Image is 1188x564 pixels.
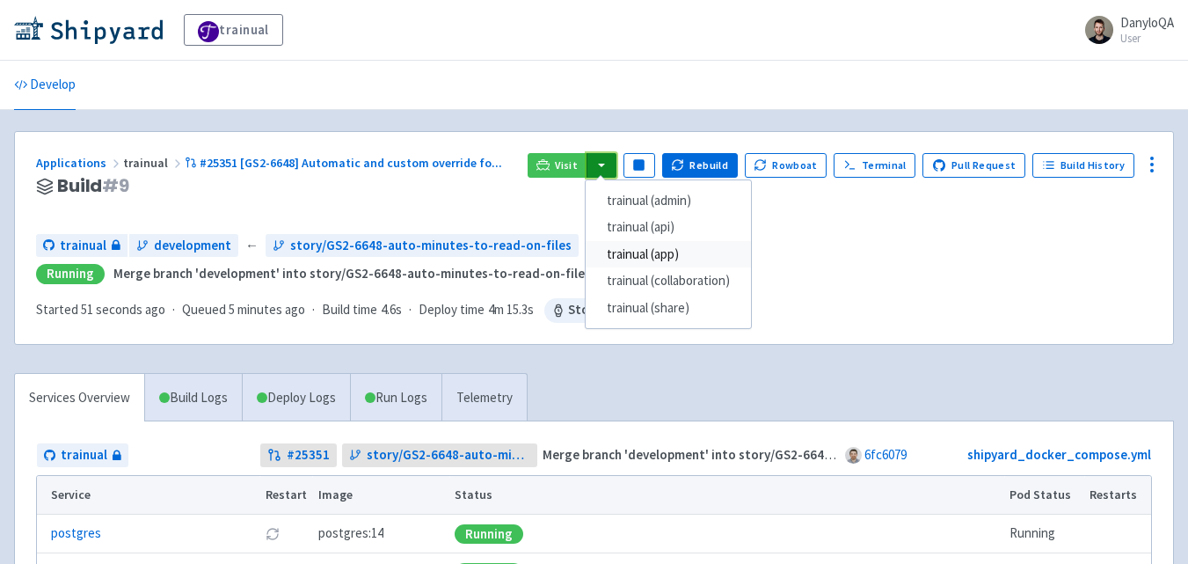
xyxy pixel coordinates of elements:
[586,214,751,241] a: trainual (api)
[123,155,185,171] span: trainual
[586,267,751,295] a: trainual (collaboration)
[342,443,537,467] a: story/GS2-6648-auto-minutes-to-read-on-files
[1004,476,1084,515] th: Pod Status
[229,301,305,318] time: 5 minutes ago
[36,301,165,318] span: Started
[184,14,283,46] a: trainual
[419,300,485,320] span: Deploy time
[1120,14,1174,31] span: DanyloQA
[260,443,337,467] a: #25351
[1032,153,1134,178] a: Build History
[367,445,530,465] span: story/GS2-6648-auto-minutes-to-read-on-files
[266,234,579,258] a: story/GS2-6648-auto-minutes-to-read-on-files
[51,524,101,544] a: postgres
[145,374,242,422] a: Build Logs
[290,236,572,256] span: story/GS2-6648-auto-minutes-to-read-on-files
[154,236,231,256] span: development
[455,524,523,544] div: Running
[129,234,238,258] a: development
[36,298,711,323] div: · · ·
[544,298,711,323] span: Stopping in 2 hr 59 min
[449,476,1004,515] th: Status
[36,234,128,258] a: trainual
[312,476,449,515] th: Image
[113,265,591,282] strong: Merge branch 'development' into story/GS2-6648-auto-minutes-to-read-on-files
[60,236,106,256] span: trainual
[528,153,587,178] a: Visit
[36,264,105,284] div: Running
[15,374,144,422] a: Services Overview
[245,236,259,256] span: ←
[81,301,165,318] time: 51 seconds ago
[834,153,915,178] a: Terminal
[185,155,505,171] a: #25351 [GS2-6648] Automatic and custom override fo...
[543,446,1020,463] strong: Merge branch 'development' into story/GS2-6648-auto-minutes-to-read-on-files
[586,187,751,215] a: trainual (admin)
[259,476,312,515] th: Restart
[967,446,1151,463] a: shipyard_docker_compose.yml
[555,158,578,172] span: Visit
[61,445,107,465] span: trainual
[662,153,738,178] button: Rebuild
[864,446,907,463] a: 6fc6079
[242,374,350,422] a: Deploy Logs
[745,153,827,178] button: Rowboat
[350,374,441,422] a: Run Logs
[182,301,305,318] span: Queued
[266,527,280,541] button: Restart pod
[488,300,534,320] span: 4m 15.3s
[57,176,129,196] span: Build
[36,155,123,171] a: Applications
[922,153,1025,178] a: Pull Request
[14,61,76,110] a: Develop
[586,241,751,268] a: trainual (app)
[381,300,402,320] span: 4.6s
[14,16,163,44] img: Shipyard logo
[1084,476,1151,515] th: Restarts
[102,173,129,198] span: # 9
[1004,515,1084,553] td: Running
[318,524,383,544] span: postgres:14
[1120,33,1174,44] small: User
[287,445,330,465] strong: # 25351
[200,155,502,171] span: #25351 [GS2-6648] Automatic and custom override fo ...
[623,153,655,178] button: Pause
[322,300,377,320] span: Build time
[441,374,527,422] a: Telemetry
[37,443,128,467] a: trainual
[1075,16,1174,44] a: DanyloQA User
[586,295,751,322] a: trainual (share)
[37,476,259,515] th: Service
